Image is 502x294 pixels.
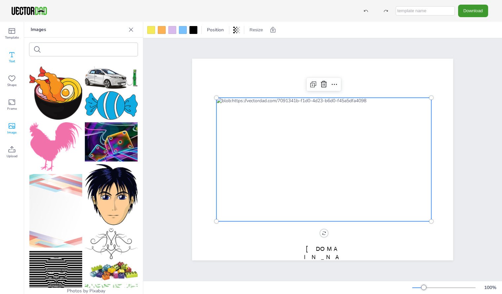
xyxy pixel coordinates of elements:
[304,245,341,269] span: [DOMAIN_NAME]
[206,27,225,33] span: Position
[85,262,138,282] img: lego-3388163_150.png
[29,122,82,171] img: cock-1893885_150.png
[31,22,126,38] p: Images
[7,82,17,88] span: Shape
[11,6,48,16] img: VectorDad-1.png
[7,154,17,159] span: Upload
[85,122,138,162] img: given-67935_150.jpg
[247,25,266,35] button: Resize
[5,35,19,40] span: Template
[85,164,138,225] img: boy-38262_150.png
[85,91,138,119] img: candy-6887678_150.png
[89,288,105,294] a: Pixabay
[85,67,138,89] img: car-3321668_150.png
[396,6,455,15] input: template name
[458,5,488,17] button: Download
[85,228,138,259] img: arabesque-2031419_150.png
[482,284,498,291] div: 100 %
[29,67,82,120] img: noodle-3899206_150.png
[9,59,15,64] span: Text
[7,106,17,111] span: Frame
[7,130,17,135] span: Image
[29,174,82,247] img: background-1829559_150.png
[24,288,143,294] div: Photos by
